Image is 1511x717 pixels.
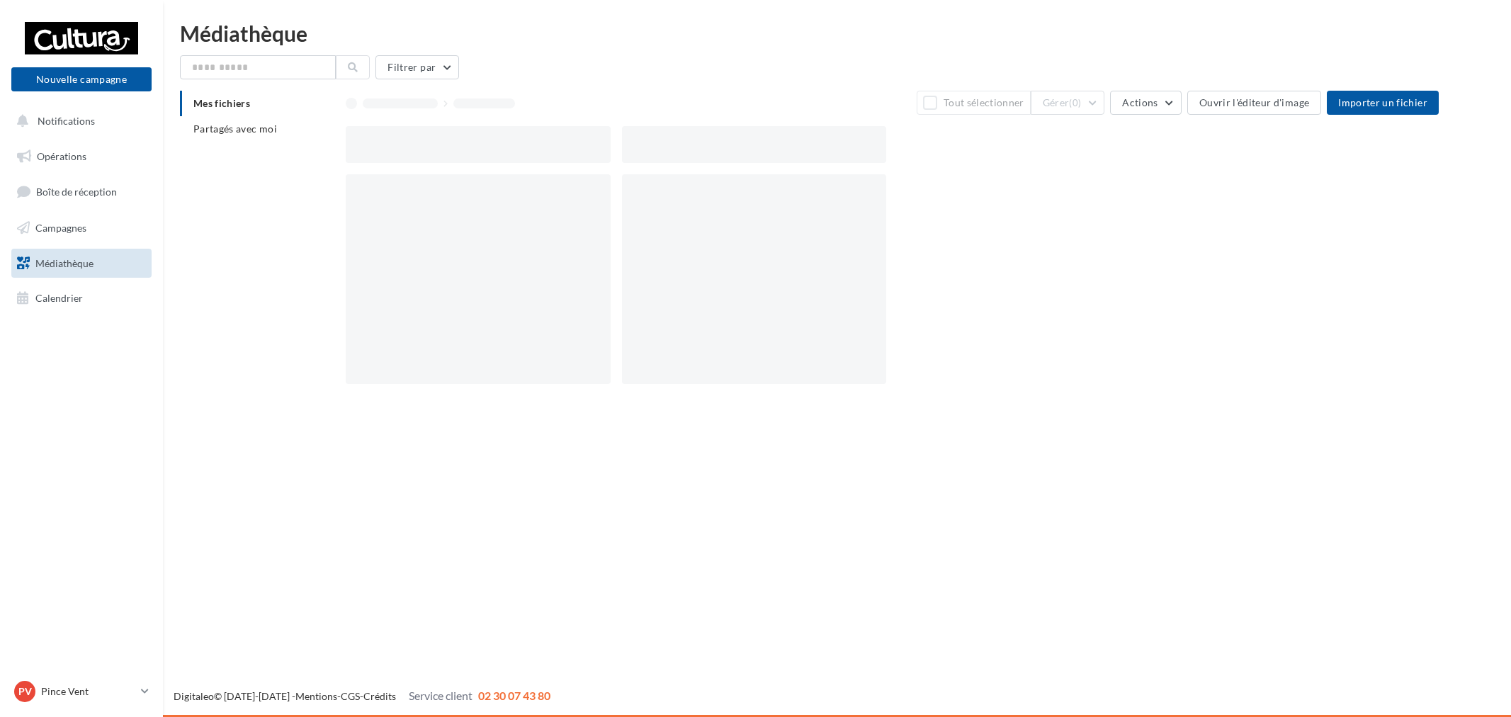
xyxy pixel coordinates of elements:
[9,213,154,243] a: Campagnes
[180,23,1494,44] div: Médiathèque
[478,689,550,702] span: 02 30 07 43 80
[1069,97,1081,108] span: (0)
[375,55,459,79] button: Filtrer par
[193,97,250,109] span: Mes fichiers
[9,142,154,171] a: Opérations
[9,249,154,278] a: Médiathèque
[9,283,154,313] a: Calendrier
[363,690,396,702] a: Crédits
[295,690,337,702] a: Mentions
[9,176,154,207] a: Boîte de réception
[11,678,152,705] a: PV Pince Vent
[193,123,277,135] span: Partagés avec moi
[9,106,149,136] button: Notifications
[35,292,83,304] span: Calendrier
[35,256,94,269] span: Médiathèque
[1327,91,1439,115] button: Importer un fichier
[1187,91,1321,115] button: Ouvrir l'éditeur d'image
[1338,96,1427,108] span: Importer un fichier
[11,67,152,91] button: Nouvelle campagne
[409,689,472,702] span: Service client
[917,91,1030,115] button: Tout sélectionner
[18,684,32,699] span: PV
[174,690,214,702] a: Digitaleo
[41,684,135,699] p: Pince Vent
[341,690,360,702] a: CGS
[37,150,86,162] span: Opérations
[1110,91,1181,115] button: Actions
[38,115,95,127] span: Notifications
[174,690,550,702] span: © [DATE]-[DATE] - - -
[35,222,86,234] span: Campagnes
[1122,96,1158,108] span: Actions
[36,186,117,198] span: Boîte de réception
[1031,91,1105,115] button: Gérer(0)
